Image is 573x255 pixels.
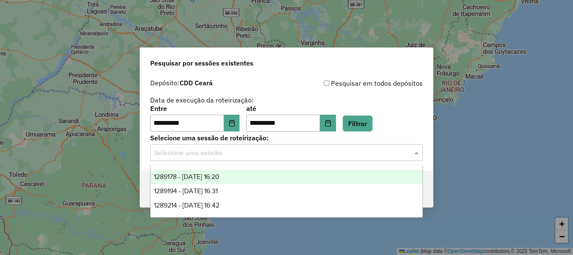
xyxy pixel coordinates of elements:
span: 1289194 - [DATE] 16:31 [154,187,218,195]
button: Filtrar [343,116,372,131]
label: Depósito: [150,78,213,88]
span: 1289214 - [DATE] 16:42 [154,202,219,209]
ng-dropdown-panel: Options list [150,165,423,218]
label: Entre [150,103,240,113]
button: Choose Date [224,115,240,131]
button: Choose Date [320,115,336,131]
span: 1289178 - [DATE] 16:20 [154,173,219,180]
label: até [246,103,336,113]
span: Pesquisar por sessões existentes [150,58,253,68]
label: Data de execução da roteirização: [150,95,254,105]
strong: CDD Ceará [180,79,213,87]
div: Pesquisar em todos depósitos [286,78,423,88]
label: Selecione uma sessão de roteirização: [150,133,423,143]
